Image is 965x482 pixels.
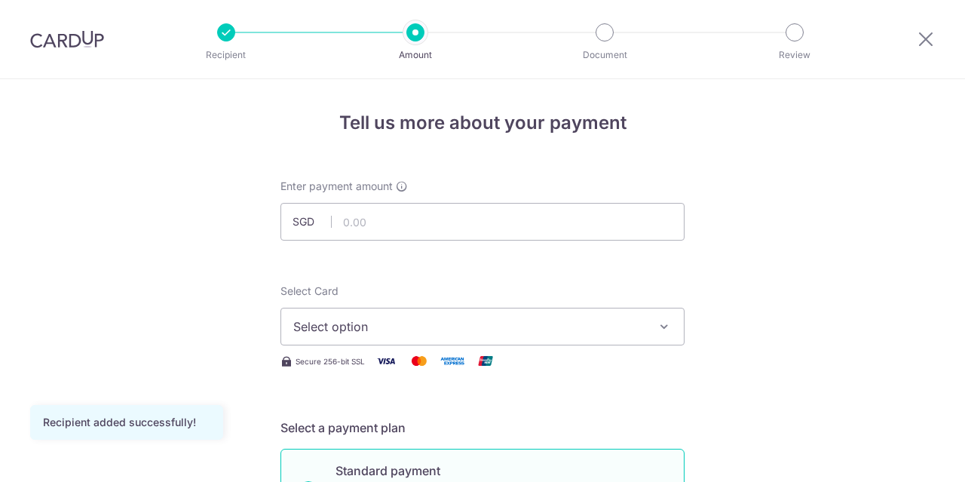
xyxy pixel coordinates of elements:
input: 0.00 [280,203,685,241]
span: Enter payment amount [280,179,393,194]
img: Visa [371,352,401,370]
span: SGD [293,214,332,229]
img: Union Pay [470,352,501,370]
span: Select option [293,318,645,336]
img: Mastercard [404,352,434,370]
div: Recipient added successfully! [43,415,210,430]
h5: Select a payment plan [280,419,685,437]
p: Document [549,48,660,63]
button: Select option [280,308,685,345]
p: Standard payment [335,462,666,480]
h4: Tell us more about your payment [280,109,685,137]
span: Secure 256-bit SSL [296,355,365,367]
span: translation missing: en.payables.payment_networks.credit_card.summary.labels.select_card [280,284,339,297]
img: CardUp [30,30,104,48]
p: Review [739,48,850,63]
p: Recipient [170,48,282,63]
img: American Express [437,352,467,370]
p: Amount [360,48,471,63]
